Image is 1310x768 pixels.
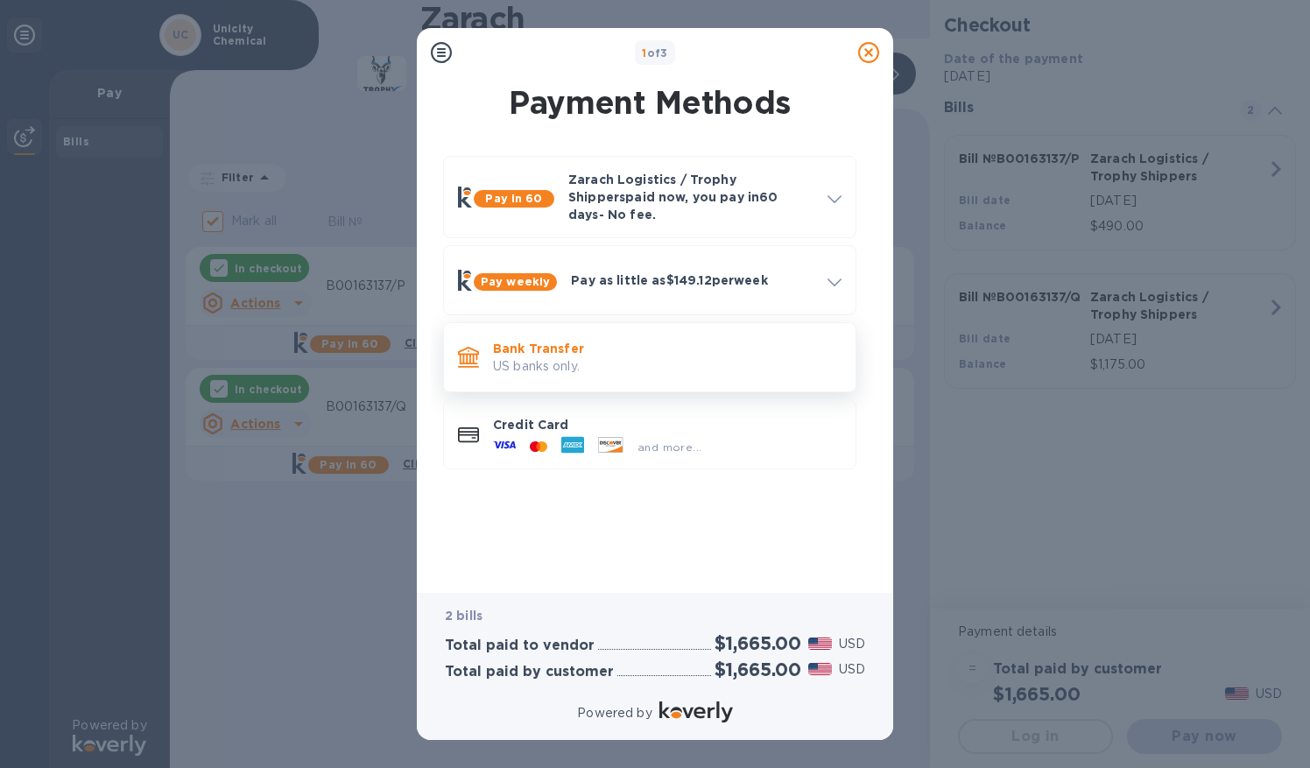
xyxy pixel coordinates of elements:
img: Logo [659,701,733,722]
b: 2 bills [445,609,482,623]
img: USD [808,663,832,675]
p: Credit Card [493,416,842,433]
p: USD [839,635,865,653]
img: USD [808,638,832,650]
h3: Total paid to vendor [445,638,595,654]
p: Bank Transfer [493,340,842,357]
h1: Payment Methods [440,84,860,121]
p: USD [839,660,865,679]
p: Pay as little as $149.12 per week [571,271,813,289]
h3: Total paid by customer [445,664,614,680]
b: Pay in 60 [485,192,542,205]
b: Pay weekly [481,275,550,288]
span: 1 [642,46,646,60]
h2: $1,665.00 [715,632,801,654]
h2: $1,665.00 [715,659,801,680]
span: and more... [637,440,701,454]
p: Powered by [577,704,651,722]
b: of 3 [642,46,668,60]
p: US banks only. [493,357,842,376]
p: Zarach Logistics / Trophy Shippers paid now, you pay in 60 days - No fee. [568,171,813,223]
